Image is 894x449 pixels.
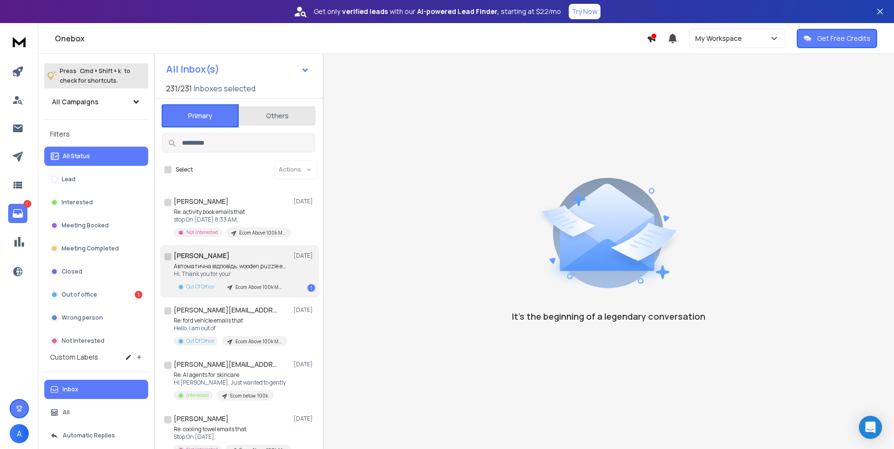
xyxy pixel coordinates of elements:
p: Meeting Completed [62,245,119,252]
button: All Inbox(s) [158,60,317,79]
p: Hi, Thank you for your [174,270,289,278]
span: Cmd + Shift + k [78,65,122,76]
p: Ecom Above 100k Message 1 [235,338,281,345]
button: Meeting Completed [44,239,148,258]
p: Wrong person [62,314,103,322]
button: All Campaigns [44,92,148,112]
strong: AI-powered Lead Finder, [417,7,499,16]
p: Re: ford vehicle emails that [174,317,287,324]
p: [DATE] [294,252,315,260]
p: It’s the beginning of a legendary conversation [512,310,705,323]
button: Interested [44,193,148,212]
button: Wrong person [44,308,148,327]
p: Not Interested [62,337,104,345]
div: 1 [135,291,142,299]
p: [DATE] [294,361,315,368]
p: 1 [24,200,31,208]
p: Closed [62,268,82,275]
p: Re: activity book emails that [174,208,289,216]
p: All [63,409,70,416]
div: Open Intercom Messenger [859,416,882,439]
h3: Custom Labels [50,352,98,362]
button: Others [239,105,316,126]
p: Lead [62,175,76,183]
img: logo [10,33,29,50]
button: A [10,424,29,443]
p: Stop On [DATE], [174,433,289,441]
h1: All Campaigns [52,97,99,107]
div: 1 [307,284,315,292]
button: Meeting Booked [44,216,148,235]
button: Out of office1 [44,285,148,304]
p: Re: cooling towel emails that [174,425,289,433]
p: Ecom below 100k [230,392,268,399]
button: All [44,403,148,422]
p: Try Now [572,7,598,16]
h1: All Inbox(s) [166,64,219,74]
p: Out Of Office [186,337,214,345]
p: Hi [PERSON_NAME], Just wanted to gently [174,379,286,387]
p: Ecom Above 100k Message 1 [235,284,281,291]
h1: [PERSON_NAME] [174,414,229,424]
h1: [PERSON_NAME][EMAIL_ADDRESS][PERSON_NAME][DOMAIN_NAME] [174,305,280,315]
p: Press to check for shortcuts. [60,66,130,86]
p: Inbox [63,386,78,393]
p: Interested [186,392,209,399]
p: All Status [63,152,90,160]
p: [DATE] [294,198,315,205]
button: Try Now [569,4,600,19]
label: Select [176,166,193,174]
p: Out of office [62,291,97,299]
button: All Status [44,147,148,166]
h1: Onebox [55,33,647,44]
p: [DATE] [294,306,315,314]
p: Ecom Above 100k Message 1 [239,229,285,237]
p: My Workspace [695,34,746,43]
h1: [PERSON_NAME] [174,197,229,206]
p: Not Interested [186,229,218,236]
h3: Inboxes selected [194,83,255,94]
button: Not Interested [44,331,148,350]
h1: [PERSON_NAME][EMAIL_ADDRESS][PERSON_NAME][DOMAIN_NAME] [174,360,280,369]
button: Automatic Replies [44,426,148,445]
button: Inbox [44,380,148,399]
p: Automatic Replies [63,432,115,439]
button: Closed [44,262,148,281]
strong: verified leads [342,7,388,16]
p: Interested [62,199,93,206]
button: Primary [162,104,239,127]
p: Hello. I am out of [174,324,287,332]
p: Out Of Office [186,283,214,290]
a: 1 [8,204,27,223]
p: Meeting Booked [62,222,109,229]
p: stop On [DATE] 8:33 AM, [174,216,289,224]
p: [DATE] [294,415,315,423]
h3: Filters [44,127,148,141]
p: Автоматична відповідь: wooden puzzle emails [174,262,289,270]
button: Get Free Credits [797,29,877,48]
h1: [PERSON_NAME] [174,251,230,261]
span: 231 / 231 [166,83,192,94]
p: Re: AI agents for skincare [174,371,286,379]
button: Lead [44,170,148,189]
p: Get Free Credits [817,34,870,43]
p: Get only with our starting at $22/mo [314,7,561,16]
